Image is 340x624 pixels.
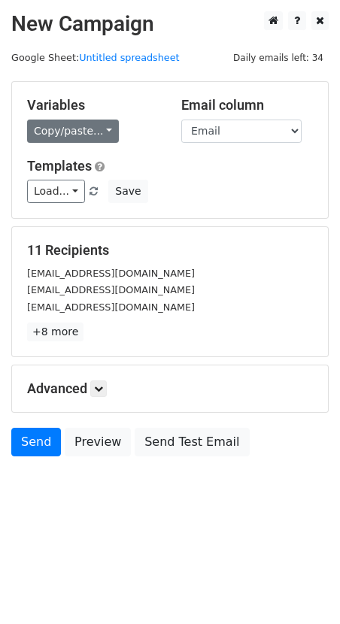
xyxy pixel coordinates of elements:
[265,552,340,624] iframe: Chat Widget
[27,120,119,143] a: Copy/paste...
[27,323,83,341] a: +8 more
[11,428,61,456] a: Send
[27,97,159,114] h5: Variables
[27,380,313,397] h5: Advanced
[79,52,179,63] a: Untitled spreadsheet
[11,52,180,63] small: Google Sheet:
[27,284,195,295] small: [EMAIL_ADDRESS][DOMAIN_NAME]
[27,242,313,259] h5: 11 Recipients
[27,301,195,313] small: [EMAIL_ADDRESS][DOMAIN_NAME]
[228,52,329,63] a: Daily emails left: 34
[27,268,195,279] small: [EMAIL_ADDRESS][DOMAIN_NAME]
[181,97,313,114] h5: Email column
[228,50,329,66] span: Daily emails left: 34
[27,158,92,174] a: Templates
[65,428,131,456] a: Preview
[27,180,85,203] a: Load...
[135,428,249,456] a: Send Test Email
[11,11,329,37] h2: New Campaign
[108,180,147,203] button: Save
